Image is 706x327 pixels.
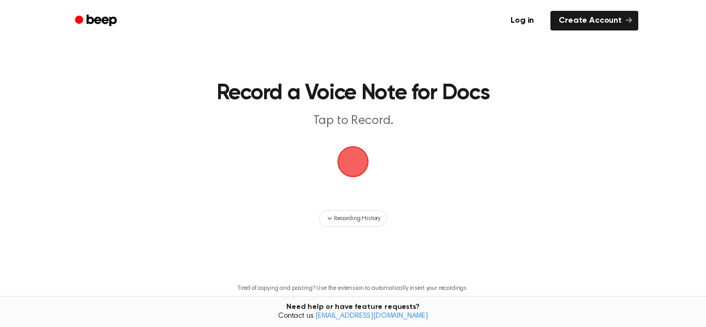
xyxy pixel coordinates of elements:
span: Recording History [334,214,380,223]
a: Create Account [550,11,638,30]
h1: Record a Voice Note for Docs [112,83,594,104]
button: Recording History [319,210,387,227]
img: Beep Logo [337,146,369,177]
a: [EMAIL_ADDRESS][DOMAIN_NAME] [315,313,428,320]
p: Tired of copying and pasting? Use the extension to automatically insert your recordings. [238,285,468,292]
a: Beep [68,11,126,31]
span: Contact us [6,312,700,321]
a: Log in [500,9,544,33]
p: Tap to Record. [155,113,551,130]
